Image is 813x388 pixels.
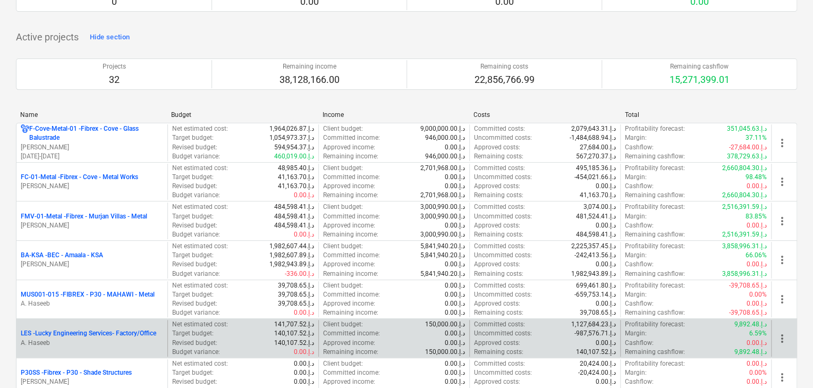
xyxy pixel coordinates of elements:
p: Net estimated cost : [172,320,228,329]
span: more_vert [776,254,789,266]
p: FMV-01-Metal - Fibrex - Murjan Villas - Metal [21,212,147,221]
p: Remaining cashflow : [625,191,685,200]
p: 0.00د.إ.‏ [445,173,465,182]
p: 0.00د.إ.‏ [445,359,465,368]
p: 2,079,643.31د.إ.‏ [571,124,616,133]
p: 0.00د.إ.‏ [747,339,767,348]
p: 141,707.52د.إ.‏ [274,320,314,329]
p: Budget variance : [172,152,220,161]
p: Approved income : [323,143,375,152]
p: Remaining costs : [474,230,523,239]
p: -242,413.56د.إ.‏ [574,251,616,260]
p: 15,271,399.01 [670,73,730,86]
p: 0.00د.إ.‏ [294,348,314,357]
p: 3,858,996.31د.إ.‏ [722,242,767,251]
p: Margin : [625,173,647,182]
p: 1,982,607.44د.إ.‏ [269,242,314,251]
p: Remaining income : [323,269,378,279]
p: 150,000.00د.إ.‏ [425,320,465,329]
p: Net estimated cost : [172,281,228,290]
div: FMV-01-Metal -Fibrex - Murjan Villas - Metal[PERSON_NAME] [21,212,163,230]
p: 1,127,684.23د.إ.‏ [571,320,616,329]
p: 946,000.00د.إ.‏ [425,133,465,142]
p: Revised budget : [172,143,217,152]
p: Net estimated cost : [172,124,228,133]
p: 460,019.00د.إ.‏ [274,152,314,161]
p: 41,163.70د.إ.‏ [278,182,314,191]
p: 3,074.00د.إ.‏ [583,203,616,212]
p: [PERSON_NAME] [21,221,163,230]
p: Remaining income : [323,348,378,357]
p: Cashflow : [625,339,654,348]
p: Remaining cashflow : [625,152,685,161]
p: Cashflow : [625,377,654,386]
p: 27,684.00د.إ.‏ [580,143,616,152]
p: 3,858,996.31د.إ.‏ [722,269,767,279]
p: 0.00د.إ.‏ [294,308,314,317]
p: 20,424.00د.إ.‏ [580,359,616,368]
p: 0.00د.إ.‏ [445,221,465,230]
p: P30SS - Fibrex - P30 - Shade Structures [21,368,132,377]
div: Hide section [90,31,130,44]
div: F-Cove-Metal-01 -Fibrex - Cove - Glass Balustrade[PERSON_NAME][DATE]-[DATE] [21,124,163,161]
p: 37.11% [746,133,767,142]
p: Remaining cashflow : [625,348,685,357]
p: -659,753.14د.إ.‏ [574,290,616,299]
span: more_vert [776,137,789,149]
p: FC-01-Metal - Fibrex - Cove - Metal Works [21,173,138,182]
p: 0.00د.إ.‏ [294,359,314,368]
p: Target budget : [172,173,214,182]
p: 3,000,990.00د.إ.‏ [420,203,465,212]
p: Active projects [16,31,79,44]
div: Budget [171,111,314,119]
p: Remaining cashflow [670,62,730,71]
div: Total [625,111,767,119]
p: Committed income : [323,173,380,182]
p: 3,000,990.00د.إ.‏ [420,230,465,239]
p: 0.00% [749,290,767,299]
p: Client budget : [323,320,363,329]
p: 66.06% [746,251,767,260]
p: Cashflow : [625,143,654,152]
p: 140,107.52د.إ.‏ [274,339,314,348]
p: 594,954.37د.إ.‏ [274,143,314,152]
p: Profitability forecast : [625,242,685,251]
p: 0.00د.إ.‏ [294,191,314,200]
p: 0.00د.إ.‏ [445,182,465,191]
p: A. Haseeb [21,299,163,308]
p: 150,000.00د.إ.‏ [425,348,465,357]
p: Profitability forecast : [625,164,685,173]
p: 98.48% [746,173,767,182]
p: 0.00د.إ.‏ [596,182,616,191]
p: 9,892.48د.إ.‏ [734,348,767,357]
p: 378,729.63د.إ.‏ [727,152,767,161]
p: Net estimated cost : [172,203,228,212]
p: 0.00د.إ.‏ [747,182,767,191]
p: [PERSON_NAME] [21,260,163,269]
p: 0.00د.إ.‏ [445,308,465,317]
p: 484,598.41د.إ.‏ [576,230,616,239]
p: Remaining cashflow : [625,308,685,317]
p: Client budget : [323,281,363,290]
p: Committed income : [323,290,380,299]
p: 0.00% [749,368,767,377]
p: 0.00د.إ.‏ [747,377,767,386]
p: 0.00د.إ.‏ [596,339,616,348]
p: 39,708.65د.إ.‏ [580,308,616,317]
p: -987,576.71د.إ.‏ [574,329,616,338]
p: Approved costs : [474,339,520,348]
div: Name [20,111,163,119]
p: Remaining costs : [474,152,523,161]
p: 484,598.41د.إ.‏ [274,212,314,221]
p: 0.00د.إ.‏ [747,260,767,269]
p: [PERSON_NAME] [21,182,163,191]
p: Revised budget : [172,182,217,191]
p: 140,107.52د.إ.‏ [274,329,314,338]
p: Budget variance : [172,191,220,200]
p: Cashflow : [625,299,654,308]
p: [DATE] - [DATE] [21,152,163,161]
p: 2,701,968.00د.إ.‏ [420,164,465,173]
p: Target budget : [172,251,214,260]
p: Uncommitted costs : [474,173,532,182]
p: Net estimated cost : [172,359,228,368]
